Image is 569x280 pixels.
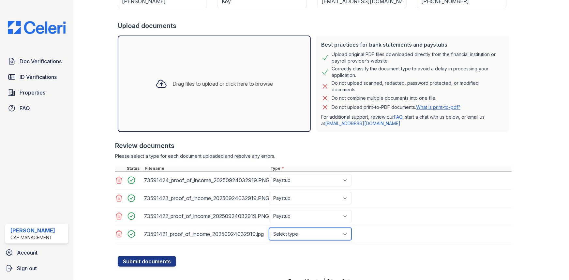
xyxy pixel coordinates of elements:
span: Doc Verifications [20,57,62,65]
div: Correctly classify the document type to avoid a delay in processing your application. [332,66,504,79]
a: Account [3,246,71,259]
button: Submit documents [118,256,176,267]
a: ID Verifications [5,70,68,83]
div: Filename [144,166,269,171]
div: Best practices for bank statements and paystubs [321,41,504,49]
div: Drag files to upload or click here to browse [172,80,273,88]
a: What is print-to-pdf? [416,104,460,110]
a: Properties [5,86,68,99]
div: Please select a type for each document uploaded and resolve any errors. [115,153,512,159]
a: FAQ [394,114,402,120]
div: Do not upload scanned, redacted, password protected, or modified documents. [332,80,504,93]
div: 73591422_proof_of_income_20250924032919.PNG [144,211,266,221]
span: Sign out [17,264,37,272]
div: Upload documents [118,21,512,30]
span: FAQ [20,104,30,112]
div: 73591424_proof_of_income_20250924032919.PNG [144,175,266,185]
div: Status [126,166,144,171]
div: Review documents [115,141,512,150]
img: CE_Logo_Blue-a8612792a0a2168367f1c8372b55b34899dd931a85d93a1a3d3e32e68fde9ad4.png [3,21,71,34]
p: For additional support, review our , start a chat with us below, or email us at [321,114,504,127]
a: Doc Verifications [5,55,68,68]
a: FAQ [5,102,68,115]
span: ID Verifications [20,73,57,81]
div: Do not combine multiple documents into one file. [332,94,436,102]
div: 73591421_proof_of_income_20250924032919.jpg [144,229,266,239]
a: Sign out [3,262,71,275]
div: 73591423_proof_of_income_20250924032919.PNG [144,193,266,203]
span: Properties [20,89,45,96]
span: Account [17,249,37,257]
div: CAF Management [10,234,55,241]
div: [PERSON_NAME] [10,227,55,234]
p: Do not upload print-to-PDF documents. [332,104,460,111]
div: Type [269,166,512,171]
a: [EMAIL_ADDRESS][DOMAIN_NAME] [325,121,400,126]
div: Upload original PDF files downloaded directly from the financial institution or payroll provider’... [332,51,504,64]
